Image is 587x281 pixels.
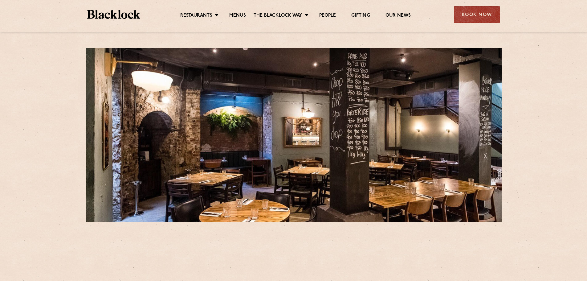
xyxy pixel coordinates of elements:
[229,13,246,19] a: Menus
[454,6,500,23] div: Book Now
[254,13,302,19] a: The Blacklock Way
[180,13,212,19] a: Restaurants
[385,13,411,19] a: Our News
[351,13,370,19] a: Gifting
[319,13,336,19] a: People
[87,10,141,19] img: BL_Textured_Logo-footer-cropped.svg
